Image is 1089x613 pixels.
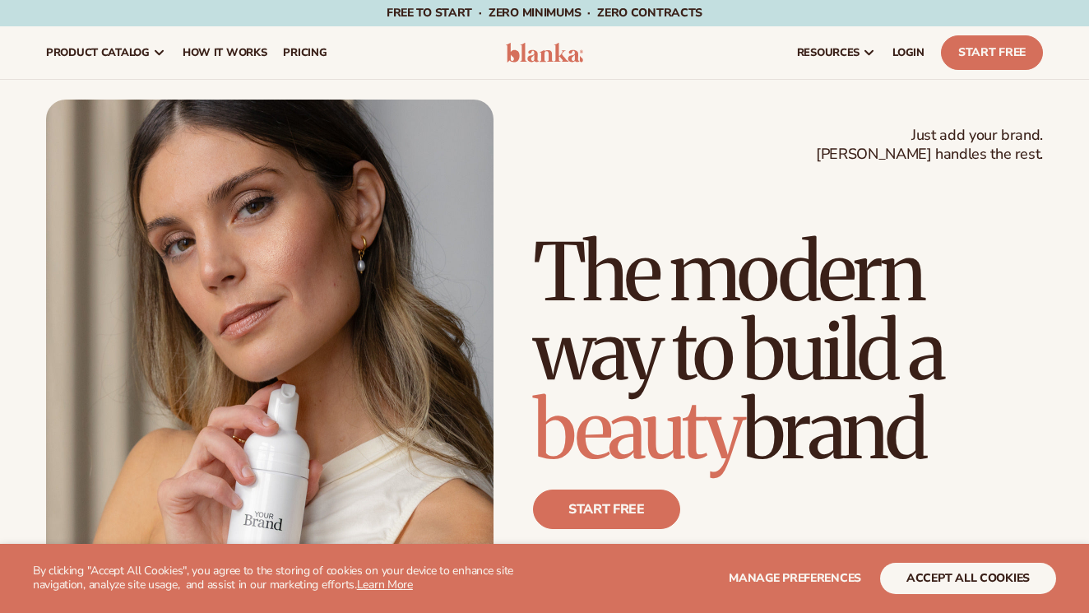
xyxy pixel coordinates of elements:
span: Manage preferences [729,570,861,586]
span: pricing [283,46,327,59]
span: beauty [533,381,742,480]
span: resources [797,46,860,59]
span: How It Works [183,46,267,59]
a: product catalog [38,26,174,79]
span: LOGIN [892,46,924,59]
a: Start free [533,490,680,529]
a: pricing [275,26,335,79]
span: Free to start · ZERO minimums · ZERO contracts [387,5,702,21]
span: Just add your brand. [PERSON_NAME] handles the rest. [816,126,1043,165]
button: Manage preferences [729,563,861,594]
h1: The modern way to build a brand [533,233,1043,470]
a: Start Free [941,35,1043,70]
button: accept all cookies [880,563,1056,594]
a: resources [789,26,884,79]
a: Learn More [357,577,413,592]
img: logo [506,43,583,63]
a: How It Works [174,26,276,79]
a: LOGIN [884,26,933,79]
span: product catalog [46,46,150,59]
p: By clicking "Accept All Cookies", you agree to the storing of cookies on your device to enhance s... [33,564,528,592]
